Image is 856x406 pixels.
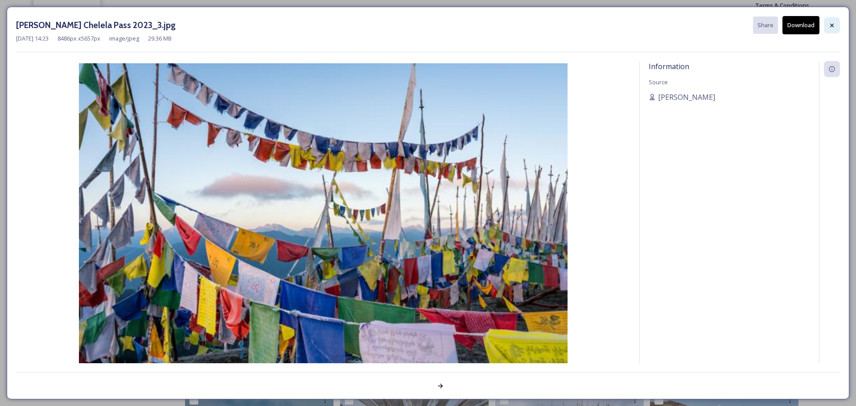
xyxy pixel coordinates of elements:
[109,34,139,43] span: image/jpeg
[649,62,689,71] span: Information
[16,63,630,389] img: Marcus%2520Westberg%2520Chelela%2520Pass%25202023_3.jpg
[16,19,176,32] h3: [PERSON_NAME] Chelela Pass 2023_3.jpg
[649,78,668,86] span: Source
[148,34,172,43] span: 29.36 MB
[58,34,100,43] span: 8486 px x 5657 px
[782,16,819,34] button: Download
[753,16,778,34] button: Share
[658,92,715,103] span: [PERSON_NAME]
[16,34,49,43] span: [DATE] 14:23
